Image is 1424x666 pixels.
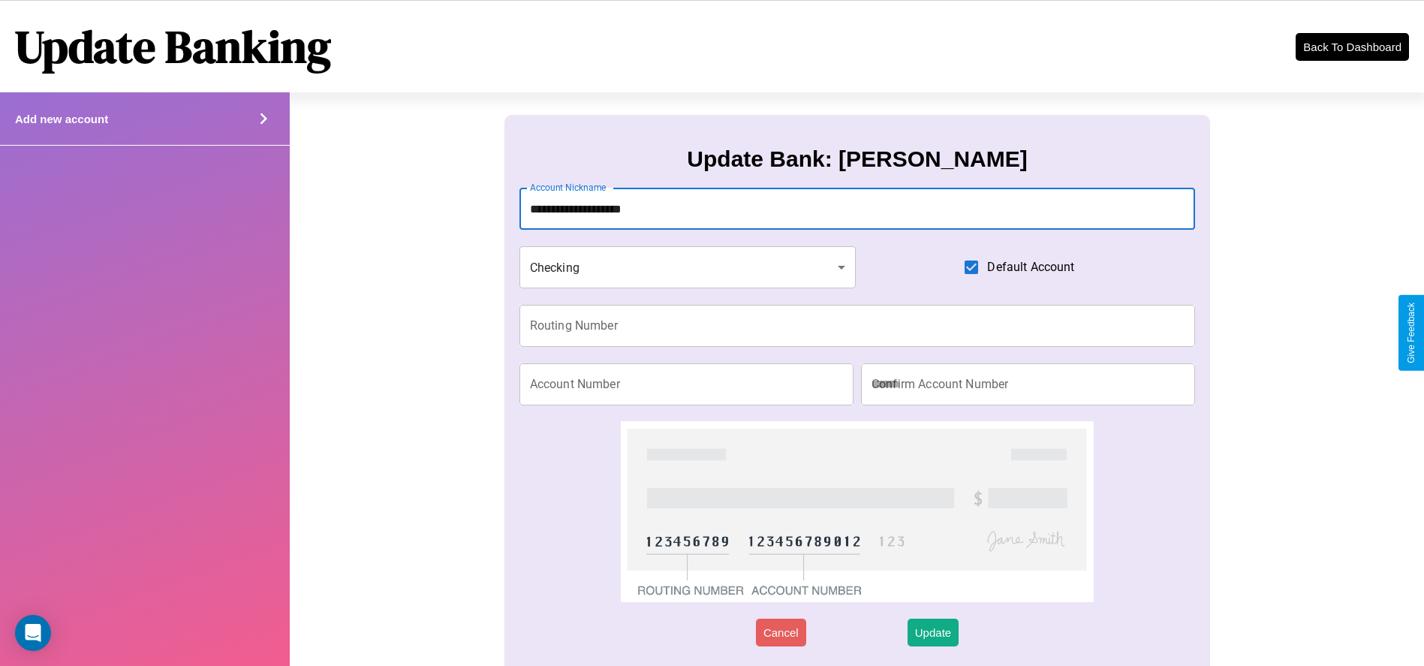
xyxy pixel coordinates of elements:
[1296,33,1409,61] button: Back To Dashboard
[530,181,607,194] label: Account Nickname
[1406,303,1416,363] div: Give Feedback
[756,619,806,646] button: Cancel
[908,619,959,646] button: Update
[987,258,1074,276] span: Default Account
[519,246,856,288] div: Checking
[15,16,331,77] h1: Update Banking
[15,615,51,651] div: Open Intercom Messenger
[621,421,1094,602] img: check
[687,146,1027,172] h3: Update Bank: [PERSON_NAME]
[15,113,108,125] h4: Add new account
